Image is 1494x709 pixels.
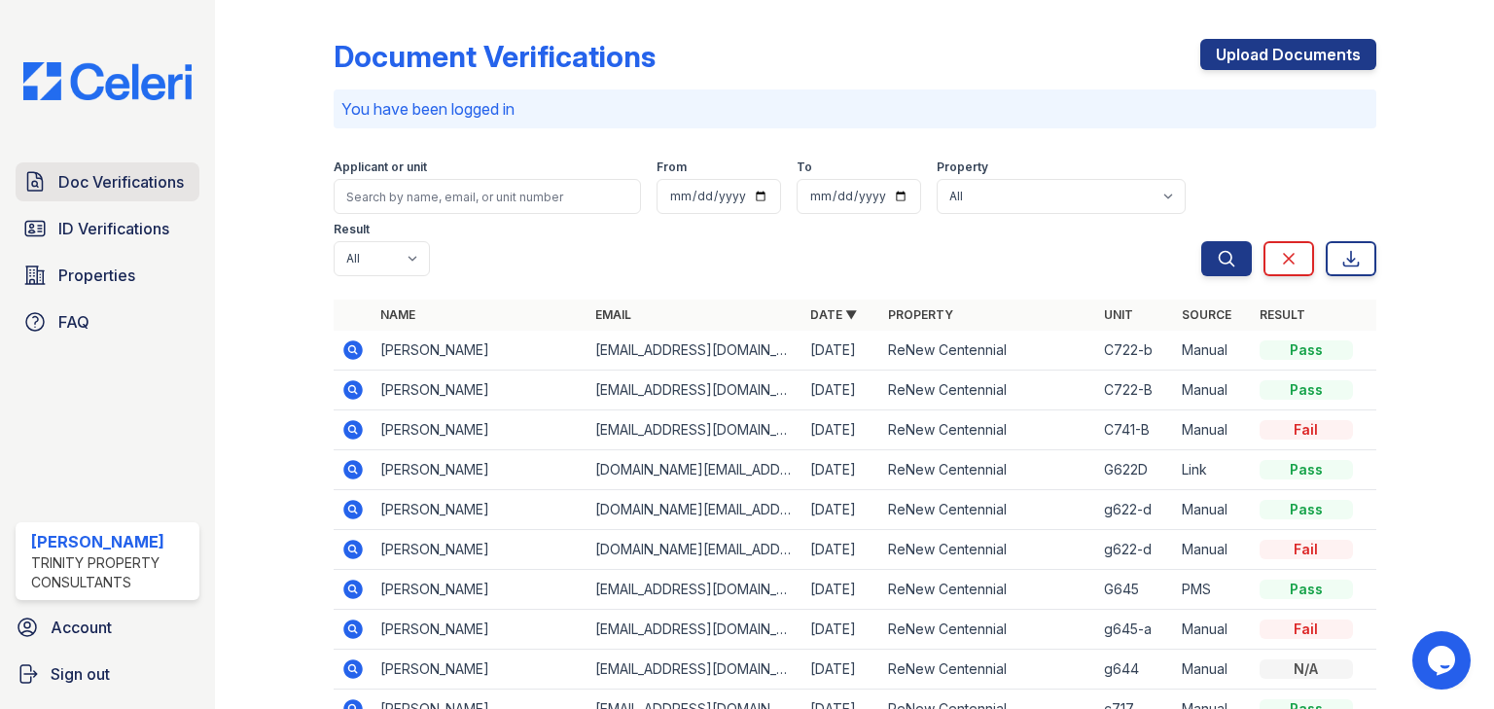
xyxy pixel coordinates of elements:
td: [EMAIL_ADDRESS][DOMAIN_NAME] [587,570,802,610]
a: Account [8,608,207,647]
td: g622-d [1096,490,1174,530]
span: Doc Verifications [58,170,184,194]
td: g622-d [1096,530,1174,570]
span: Account [51,616,112,639]
label: Applicant or unit [334,160,427,175]
iframe: chat widget [1412,631,1475,690]
td: ReNew Centennial [880,371,1095,410]
td: [DOMAIN_NAME][EMAIL_ADDRESS][DOMAIN_NAME] [587,450,802,490]
a: Source [1182,307,1231,322]
label: From [657,160,687,175]
a: Property [888,307,953,322]
div: Pass [1260,580,1353,599]
td: Manual [1174,610,1252,650]
td: Manual [1174,490,1252,530]
td: [DATE] [802,450,880,490]
td: [EMAIL_ADDRESS][DOMAIN_NAME] [587,650,802,690]
div: Fail [1260,420,1353,440]
a: FAQ [16,302,199,341]
span: Sign out [51,662,110,686]
td: ReNew Centennial [880,610,1095,650]
a: Upload Documents [1200,39,1376,70]
td: G645 [1096,570,1174,610]
td: [DATE] [802,410,880,450]
label: Result [334,222,370,237]
td: C722-b [1096,331,1174,371]
td: [PERSON_NAME] [373,490,587,530]
div: [PERSON_NAME] [31,530,192,553]
a: Email [595,307,631,322]
td: [PERSON_NAME] [373,650,587,690]
a: Properties [16,256,199,295]
span: FAQ [58,310,89,334]
td: Manual [1174,650,1252,690]
td: ReNew Centennial [880,450,1095,490]
td: C741-B [1096,410,1174,450]
div: N/A [1260,659,1353,679]
td: ReNew Centennial [880,570,1095,610]
label: Property [937,160,988,175]
td: [DOMAIN_NAME][EMAIL_ADDRESS][DOMAIN_NAME] [587,490,802,530]
a: ID Verifications [16,209,199,248]
td: ReNew Centennial [880,490,1095,530]
a: Name [380,307,415,322]
div: Fail [1260,620,1353,639]
div: Pass [1260,500,1353,519]
td: [PERSON_NAME] [373,610,587,650]
td: [EMAIL_ADDRESS][DOMAIN_NAME] [587,331,802,371]
td: ReNew Centennial [880,650,1095,690]
a: Doc Verifications [16,162,199,201]
img: CE_Logo_Blue-a8612792a0a2168367f1c8372b55b34899dd931a85d93a1a3d3e32e68fde9ad4.png [8,62,207,100]
div: Fail [1260,540,1353,559]
span: Properties [58,264,135,287]
td: [DOMAIN_NAME][EMAIL_ADDRESS][DOMAIN_NAME] [587,530,802,570]
div: Pass [1260,460,1353,479]
div: Trinity Property Consultants [31,553,192,592]
td: ReNew Centennial [880,530,1095,570]
td: [PERSON_NAME] [373,570,587,610]
div: Pass [1260,340,1353,360]
td: [DATE] [802,490,880,530]
a: Unit [1104,307,1133,322]
td: [DATE] [802,570,880,610]
td: [DATE] [802,610,880,650]
td: [PERSON_NAME] [373,371,587,410]
td: [DATE] [802,331,880,371]
td: [EMAIL_ADDRESS][DOMAIN_NAME] [587,371,802,410]
span: ID Verifications [58,217,169,240]
a: Sign out [8,655,207,693]
div: Pass [1260,380,1353,400]
td: [PERSON_NAME] [373,410,587,450]
label: To [797,160,812,175]
td: [PERSON_NAME] [373,450,587,490]
td: [PERSON_NAME] [373,530,587,570]
td: g644 [1096,650,1174,690]
td: ReNew Centennial [880,410,1095,450]
td: ReNew Centennial [880,331,1095,371]
td: C722-B [1096,371,1174,410]
input: Search by name, email, or unit number [334,179,641,214]
a: Result [1260,307,1305,322]
td: Manual [1174,331,1252,371]
td: [DATE] [802,650,880,690]
td: Link [1174,450,1252,490]
td: Manual [1174,530,1252,570]
td: Manual [1174,410,1252,450]
td: [DATE] [802,530,880,570]
td: g645-a [1096,610,1174,650]
td: Manual [1174,371,1252,410]
td: PMS [1174,570,1252,610]
td: [EMAIL_ADDRESS][DOMAIN_NAME] [587,610,802,650]
td: [EMAIL_ADDRESS][DOMAIN_NAME] [587,410,802,450]
td: G622D [1096,450,1174,490]
p: You have been logged in [341,97,1369,121]
td: [DATE] [802,371,880,410]
div: Document Verifications [334,39,656,74]
td: [PERSON_NAME] [373,331,587,371]
a: Date ▼ [810,307,857,322]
